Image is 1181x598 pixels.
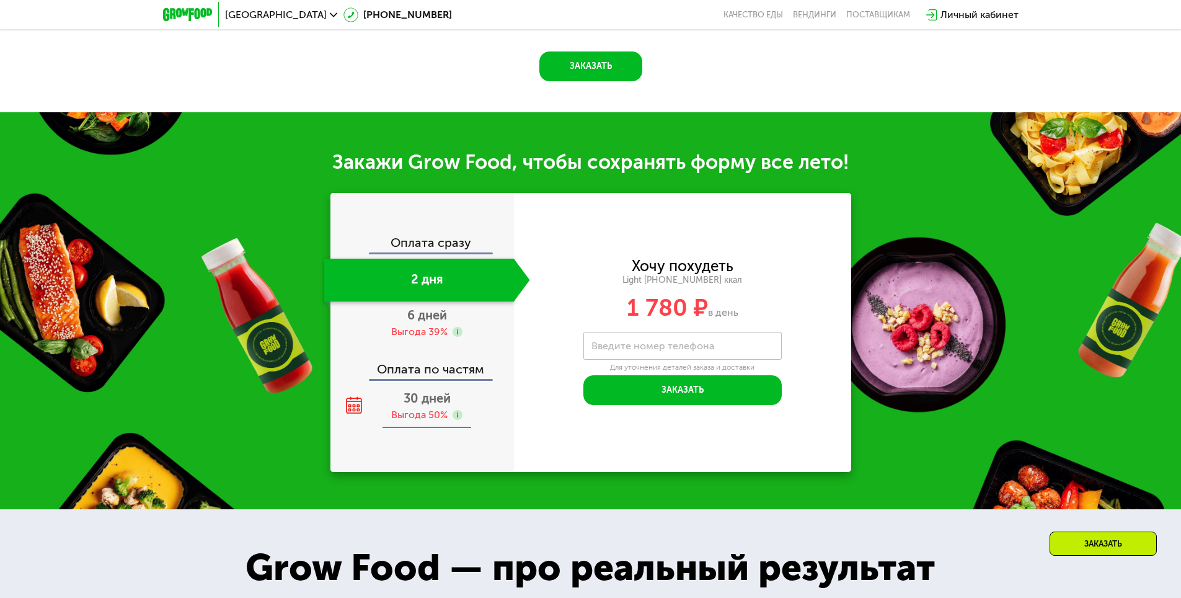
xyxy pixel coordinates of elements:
button: Заказать [539,51,642,81]
a: Вендинги [793,10,836,20]
span: [GEOGRAPHIC_DATA] [225,10,327,20]
span: 1 780 ₽ [627,293,708,322]
span: 6 дней [407,308,447,323]
div: Grow Food — про реальный результат [218,540,962,596]
div: Заказать [1050,532,1157,556]
span: в день [708,306,738,318]
div: Light [PHONE_NUMBER] ккал [514,275,851,286]
div: Личный кабинет [940,7,1019,22]
a: [PHONE_NUMBER] [343,7,452,22]
div: поставщикам [846,10,910,20]
div: Для уточнения деталей заказа и доставки [583,363,782,373]
div: Оплата по частям [332,350,514,379]
div: Выгода 50% [391,408,448,422]
div: Оплата сразу [332,236,514,252]
div: Выгода 39% [391,325,448,339]
label: Введите номер телефона [591,342,714,349]
span: 30 дней [404,391,451,406]
button: Заказать [583,375,782,405]
div: Хочу похудеть [632,259,733,273]
a: Качество еды [723,10,783,20]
